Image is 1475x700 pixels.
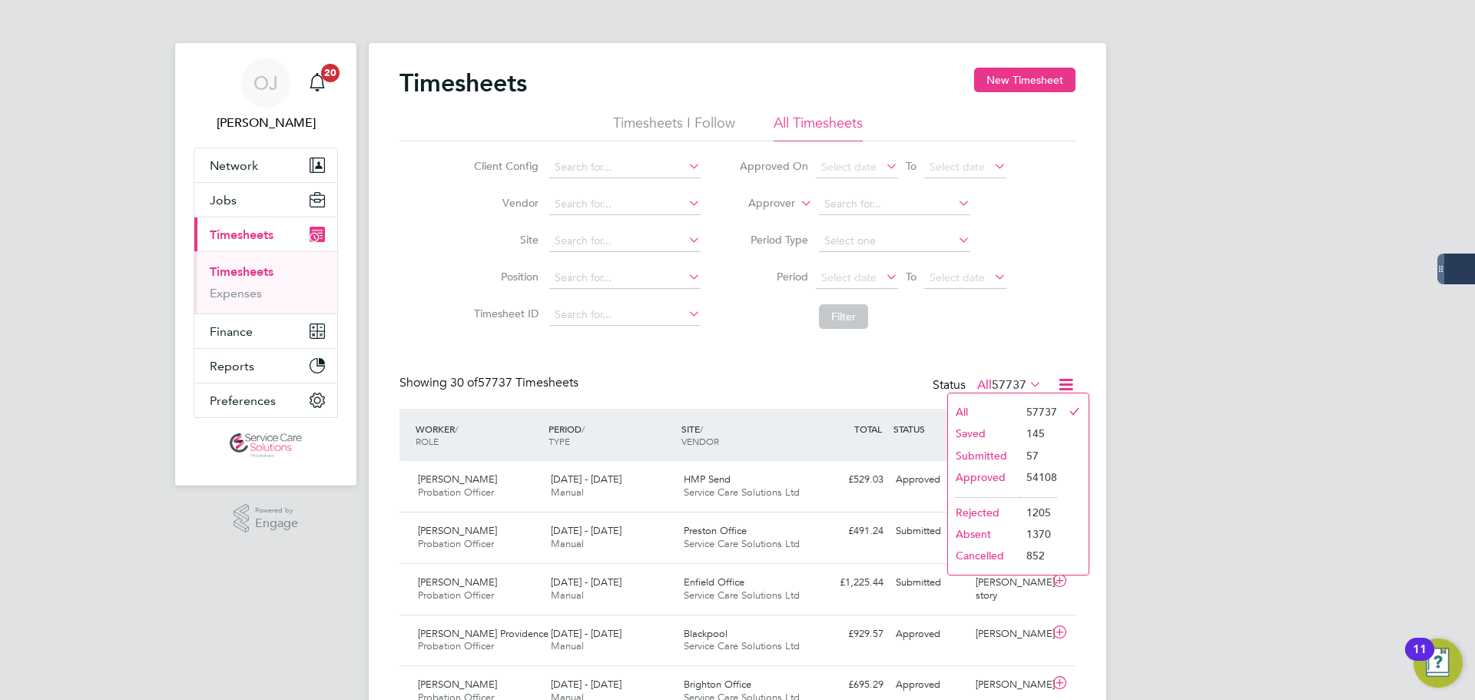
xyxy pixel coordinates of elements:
[821,160,877,174] span: Select date
[194,349,337,383] button: Reports
[418,473,497,486] span: [PERSON_NAME]
[582,423,585,435] span: /
[255,504,298,517] span: Powered by
[678,415,810,455] div: SITE
[551,486,584,499] span: Manual
[890,672,970,698] div: Approved
[1019,445,1057,466] li: 57
[210,227,273,242] span: Timesheets
[194,433,338,458] a: Go to home page
[1413,649,1427,669] div: 11
[210,359,254,373] span: Reports
[399,68,527,98] h2: Timesheets
[551,576,621,589] span: [DATE] - [DATE]
[739,233,808,247] label: Period Type
[819,194,970,215] input: Search for...
[948,466,1019,488] li: Approved
[545,415,678,455] div: PERIOD
[684,627,728,640] span: Blackpool
[684,486,800,499] span: Service Care Solutions Ltd
[739,159,808,173] label: Approved On
[613,114,735,141] li: Timesheets I Follow
[551,678,621,691] span: [DATE] - [DATE]
[551,639,584,652] span: Manual
[933,375,1045,396] div: Status
[1019,523,1057,545] li: 1370
[890,415,970,443] div: STATUS
[194,183,337,217] button: Jobs
[948,545,1019,566] li: Cancelled
[194,58,338,132] a: OJ[PERSON_NAME]
[1019,401,1057,423] li: 57737
[1019,545,1057,566] li: 852
[210,286,262,300] a: Expenses
[681,435,719,447] span: VENDOR
[819,231,970,252] input: Select one
[194,314,337,348] button: Finance
[469,159,539,173] label: Client Config
[194,217,337,251] button: Timesheets
[948,523,1019,545] li: Absent
[194,383,337,417] button: Preferences
[418,537,494,550] span: Probation Officer
[890,519,970,544] div: Submitted
[175,43,356,486] nav: Main navigation
[684,678,751,691] span: Brighton Office
[230,433,302,458] img: servicecare-logo-retina.png
[418,627,549,640] span: [PERSON_NAME] Providence
[819,304,868,329] button: Filter
[684,589,800,602] span: Service Care Solutions Ltd
[890,467,970,493] div: Approved
[684,473,731,486] span: HMP Send
[948,445,1019,466] li: Submitted
[418,678,497,691] span: [PERSON_NAME]
[210,193,237,207] span: Jobs
[901,156,921,176] span: To
[418,486,494,499] span: Probation Officer
[255,517,298,530] span: Engage
[970,570,1049,609] div: [PERSON_NAME]-story
[399,375,582,391] div: Showing
[549,267,701,289] input: Search for...
[469,196,539,210] label: Vendor
[551,537,584,550] span: Manual
[1414,639,1463,688] button: Open Resource Center, 11 new notifications
[418,576,497,589] span: [PERSON_NAME]
[551,627,621,640] span: [DATE] - [DATE]
[948,423,1019,444] li: Saved
[970,622,1049,647] div: [PERSON_NAME]
[469,233,539,247] label: Site
[418,524,497,537] span: [PERSON_NAME]
[549,194,701,215] input: Search for...
[774,114,863,141] li: All Timesheets
[210,264,273,279] a: Timesheets
[810,519,890,544] div: £491.24
[974,68,1076,92] button: New Timesheet
[549,304,701,326] input: Search for...
[469,270,539,284] label: Position
[321,64,340,82] span: 20
[739,270,808,284] label: Period
[551,473,621,486] span: [DATE] - [DATE]
[234,504,299,533] a: Powered byEngage
[416,435,439,447] span: ROLE
[930,270,985,284] span: Select date
[977,377,1042,393] label: All
[469,307,539,320] label: Timesheet ID
[854,423,882,435] span: TOTAL
[1019,502,1057,523] li: 1205
[551,524,621,537] span: [DATE] - [DATE]
[700,423,703,435] span: /
[194,114,338,132] span: Oliver Jefferson
[810,570,890,595] div: £1,225.44
[194,148,337,182] button: Network
[210,393,276,408] span: Preferences
[455,423,458,435] span: /
[302,58,333,108] a: 20
[1019,423,1057,444] li: 145
[684,639,800,652] span: Service Care Solutions Ltd
[970,672,1049,698] div: [PERSON_NAME]
[551,589,584,602] span: Manual
[254,73,278,93] span: OJ
[930,160,985,174] span: Select date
